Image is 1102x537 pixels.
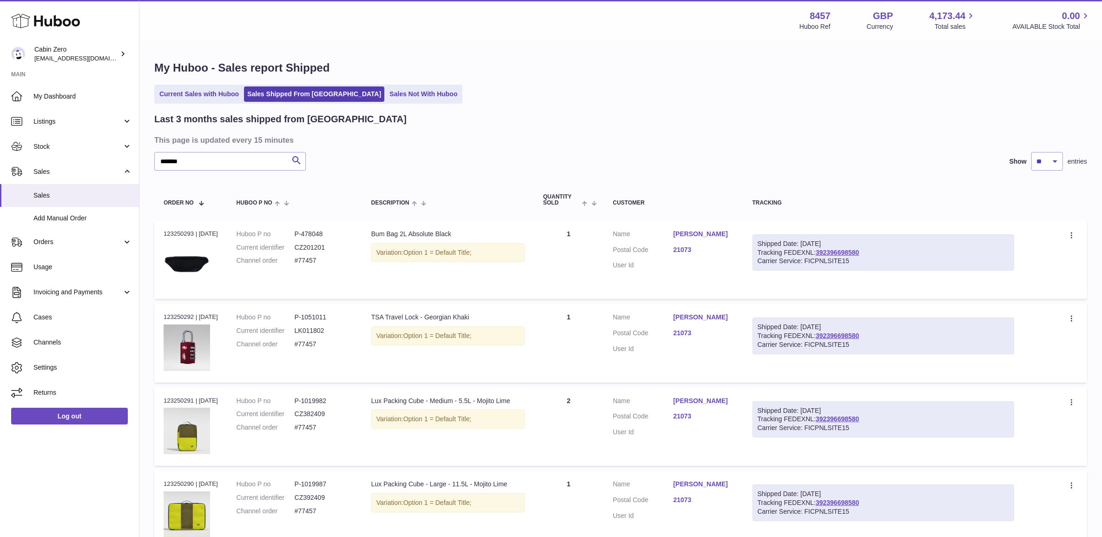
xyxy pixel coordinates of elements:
[33,117,122,126] span: Listings
[164,408,210,454] img: LUX-SIZE-M-MOJITO-LIME-FRONT.jpg
[935,22,976,31] span: Total sales
[371,480,525,489] div: Lux Packing Cube - Large - 11.5L - Mojito Lime
[295,397,353,405] dd: P-1019982
[371,200,409,206] span: Description
[613,480,673,491] dt: Name
[371,326,525,345] div: Variation:
[752,484,1014,521] div: Tracking FEDEXNL:
[1012,10,1091,31] a: 0.00 AVAILABLE Stock Total
[543,194,580,206] span: Quantity Sold
[164,200,194,206] span: Order No
[816,332,859,339] a: 392396698580
[930,10,977,31] a: 4,173.44 Total sales
[33,263,132,272] span: Usage
[156,86,242,102] a: Current Sales with Huboo
[752,401,1014,438] div: Tracking FEDEXNL:
[371,493,525,512] div: Variation:
[164,397,218,405] div: 123250291 | [DATE]
[237,423,295,432] dt: Channel order
[613,428,673,437] dt: User Id
[33,92,132,101] span: My Dashboard
[673,313,734,322] a: [PERSON_NAME]
[33,167,122,176] span: Sales
[237,313,295,322] dt: Huboo P no
[244,86,384,102] a: Sales Shipped From [GEOGRAPHIC_DATA]
[613,261,673,270] dt: User Id
[613,397,673,408] dt: Name
[295,423,353,432] dd: #77457
[371,313,525,322] div: TSA Travel Lock - Georgian Khaki
[799,22,831,31] div: Huboo Ref
[752,200,1014,206] div: Tracking
[154,113,407,126] h2: Last 3 months sales shipped from [GEOGRAPHIC_DATA]
[816,415,859,423] a: 392396698580
[867,22,893,31] div: Currency
[758,239,1009,248] div: Shipped Date: [DATE]
[295,256,353,265] dd: #77457
[11,408,128,424] a: Log out
[758,340,1009,349] div: Carrier Service: FICPNLSITE15
[613,496,673,507] dt: Postal Code
[295,326,353,335] dd: LK011802
[1012,22,1091,31] span: AVAILABLE Stock Total
[613,230,673,241] dt: Name
[534,220,604,299] td: 1
[34,54,137,62] span: [EMAIL_ADDRESS][DOMAIN_NAME]
[758,490,1009,498] div: Shipped Date: [DATE]
[758,257,1009,265] div: Carrier Service: FICPNLSITE15
[403,499,472,506] span: Option 1 = Default Title;
[613,329,673,340] dt: Postal Code
[295,313,353,322] dd: P-1051011
[33,338,132,347] span: Channels
[237,326,295,335] dt: Current identifier
[673,245,734,254] a: 21073
[673,480,734,489] a: [PERSON_NAME]
[1062,10,1080,22] span: 0.00
[295,493,353,502] dd: CZ392409
[237,200,272,206] span: Huboo P no
[816,249,859,256] a: 392396698580
[154,135,1085,145] h3: This page is updated every 15 minutes
[154,60,1087,75] h1: My Huboo - Sales report Shipped
[930,10,966,22] span: 4,173.44
[33,214,132,223] span: Add Manual Order
[237,243,295,252] dt: Current identifier
[295,243,353,252] dd: CZ201201
[33,142,122,151] span: Stock
[34,45,118,63] div: Cabin Zero
[371,397,525,405] div: Lux Packing Cube - Medium - 5.5L - Mojito Lime
[11,47,25,61] img: internalAdmin-8457@internal.huboo.com
[164,325,210,371] img: MIAMI_MAGENTA0001_9335f161-d058-4add-bcc8-63f29b6a0f3c.webp
[673,397,734,405] a: [PERSON_NAME]
[33,313,132,322] span: Cases
[1068,157,1087,166] span: entries
[810,10,831,22] strong: 8457
[1010,157,1027,166] label: Show
[758,507,1009,516] div: Carrier Service: FICPNLSITE15
[237,230,295,239] dt: Huboo P no
[613,313,673,324] dt: Name
[673,412,734,421] a: 21073
[673,329,734,338] a: 21073
[752,234,1014,271] div: Tracking FEDEXNL:
[237,340,295,349] dt: Channel order
[237,480,295,489] dt: Huboo P no
[534,387,604,466] td: 2
[295,410,353,418] dd: CZ382409
[758,323,1009,331] div: Shipped Date: [DATE]
[295,507,353,516] dd: #77457
[816,499,859,506] a: 392396698580
[237,507,295,516] dt: Channel order
[33,191,132,200] span: Sales
[403,249,472,256] span: Option 1 = Default Title;
[237,256,295,265] dt: Channel order
[673,230,734,239] a: [PERSON_NAME]
[295,480,353,489] dd: P-1019987
[237,493,295,502] dt: Current identifier
[613,511,673,520] dt: User Id
[758,406,1009,415] div: Shipped Date: [DATE]
[613,345,673,353] dt: User Id
[164,241,210,287] img: DSC00629.jpg
[613,245,673,257] dt: Postal Code
[371,410,525,429] div: Variation:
